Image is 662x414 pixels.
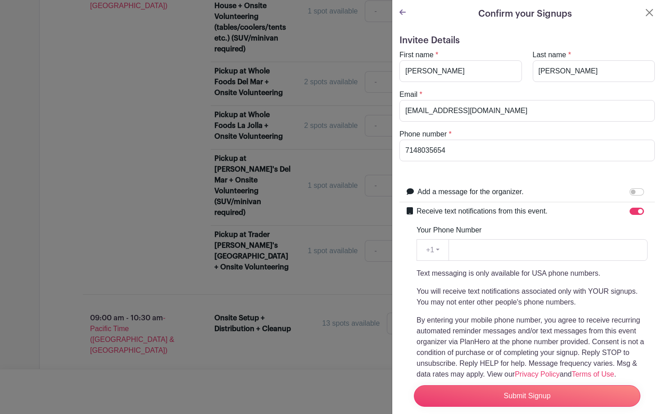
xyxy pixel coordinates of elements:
[417,187,524,197] label: Add a message for the organizer.
[417,239,449,261] button: +1
[417,225,481,236] label: Your Phone Number
[533,50,567,60] label: Last name
[478,7,572,21] h5: Confirm your Signups
[399,89,417,100] label: Email
[417,286,648,308] p: You will receive text notifications associated only with YOUR signups. You may not enter other pe...
[644,7,655,18] button: Close
[417,206,548,217] label: Receive text notifications from this event.
[399,35,655,46] h5: Invitee Details
[414,385,640,407] input: Submit Signup
[417,268,648,279] p: Text messaging is only available for USA phone numbers.
[515,370,560,378] a: Privacy Policy
[399,129,447,140] label: Phone number
[571,370,614,378] a: Terms of Use
[399,50,434,60] label: First name
[417,315,648,380] p: By entering your mobile phone number, you agree to receive recurring automated reminder messages ...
